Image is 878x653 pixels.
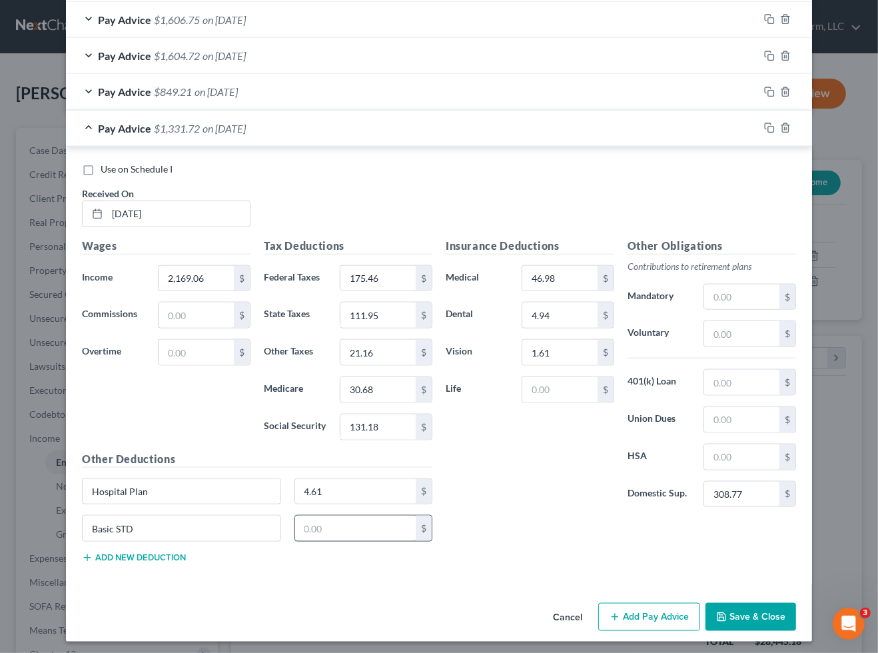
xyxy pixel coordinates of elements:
button: Add Pay Advice [598,603,700,631]
div: $ [416,303,432,328]
span: $1,331.72 [154,122,200,135]
label: Voluntary [621,321,697,347]
div: $ [598,303,614,328]
label: Overtime [75,339,151,366]
input: 0.00 [522,303,598,328]
input: Specify... [83,516,280,541]
label: Dental [439,302,515,328]
span: Pay Advice [98,122,151,135]
input: 0.00 [340,340,416,365]
span: on [DATE] [195,85,238,98]
span: Income [82,271,113,283]
label: Medicare [257,376,333,403]
label: Federal Taxes [257,265,333,292]
div: $ [779,444,795,470]
label: Social Security [257,414,333,440]
input: 0.00 [340,377,416,402]
div: $ [416,340,432,365]
input: 0.00 [159,340,234,365]
input: 0.00 [704,482,779,507]
input: 0.00 [704,370,779,395]
div: $ [416,516,432,541]
label: Domestic Sup. [621,481,697,508]
input: 0.00 [704,444,779,470]
button: Cancel [542,604,593,631]
input: Specify... [83,479,280,504]
label: 401(k) Loan [621,369,697,396]
div: $ [234,303,250,328]
div: $ [779,407,795,432]
label: Vision [439,339,515,366]
button: Add new deduction [82,552,186,563]
div: $ [416,377,432,402]
span: on [DATE] [203,13,246,26]
span: Use on Schedule I [101,163,173,175]
label: Medical [439,265,515,292]
input: 0.00 [340,266,416,291]
label: Other Taxes [257,339,333,366]
div: $ [779,285,795,310]
label: Life [439,376,515,403]
input: 0.00 [159,303,234,328]
label: Mandatory [621,284,697,311]
h5: Other Deductions [82,451,432,468]
h5: Wages [82,238,250,255]
span: $1,604.72 [154,49,200,62]
input: MM/DD/YYYY [107,201,250,227]
iframe: Intercom live chat [833,608,865,640]
div: $ [598,266,614,291]
input: 0.00 [295,479,416,504]
input: 0.00 [295,516,416,541]
span: on [DATE] [203,122,246,135]
label: Union Dues [621,406,697,433]
h5: Other Obligations [628,238,796,255]
span: $849.21 [154,85,192,98]
span: $1,606.75 [154,13,200,26]
label: State Taxes [257,302,333,328]
div: $ [416,266,432,291]
div: $ [416,479,432,504]
div: $ [234,340,250,365]
input: 0.00 [704,285,779,310]
input: 0.00 [340,303,416,328]
input: 0.00 [704,407,779,432]
div: $ [779,370,795,395]
button: Save & Close [705,603,796,631]
input: 0.00 [522,266,598,291]
div: $ [598,340,614,365]
input: 0.00 [522,340,598,365]
input: 0.00 [340,414,416,440]
span: on [DATE] [203,49,246,62]
input: 0.00 [159,266,234,291]
div: $ [234,266,250,291]
label: Commissions [75,302,151,328]
h5: Insurance Deductions [446,238,614,255]
div: $ [779,321,795,346]
span: Pay Advice [98,49,151,62]
div: $ [416,414,432,440]
input: 0.00 [522,377,598,402]
div: $ [779,482,795,507]
span: Pay Advice [98,13,151,26]
p: Contributions to retirement plans [628,260,796,273]
h5: Tax Deductions [264,238,432,255]
span: Pay Advice [98,85,151,98]
span: Received On [82,188,134,199]
label: HSA [621,444,697,470]
span: 3 [860,608,871,618]
input: 0.00 [704,321,779,346]
div: $ [598,377,614,402]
